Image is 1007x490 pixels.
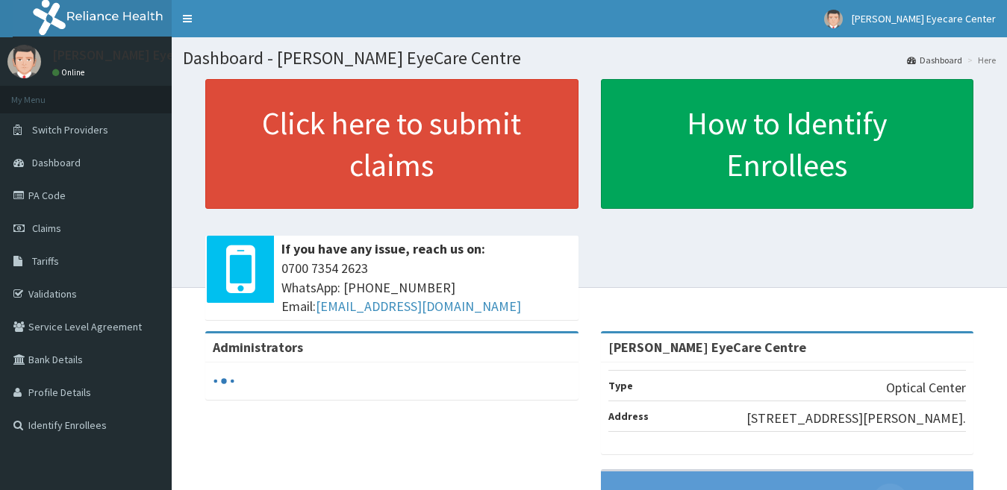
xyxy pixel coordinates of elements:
span: Switch Providers [32,123,108,136]
p: Optical Center [886,378,966,398]
span: Claims [32,222,61,235]
a: Dashboard [907,54,962,66]
a: Click here to submit claims [205,79,579,209]
span: [PERSON_NAME] Eyecare Center [852,12,996,25]
a: Online [52,67,88,78]
img: User Image [824,10,843,28]
svg: audio-loading [213,370,235,392]
h1: Dashboard - [PERSON_NAME] EyeCare Centre [183,48,996,68]
strong: [PERSON_NAME] EyeCare Centre [608,339,806,356]
b: Administrators [213,339,303,356]
a: How to Identify Enrollees [601,79,974,209]
span: Dashboard [32,156,81,169]
li: Here [964,54,996,66]
p: [STREET_ADDRESS][PERSON_NAME]. [746,409,966,428]
b: If you have any issue, reach us on: [281,240,485,257]
p: [PERSON_NAME] Eyecare Center [52,48,243,62]
b: Type [608,379,633,392]
b: Address [608,409,649,423]
img: User Image [7,45,41,78]
a: [EMAIL_ADDRESS][DOMAIN_NAME] [316,298,521,315]
span: 0700 7354 2623 WhatsApp: [PHONE_NUMBER] Email: [281,259,571,316]
span: Tariffs [32,254,59,268]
